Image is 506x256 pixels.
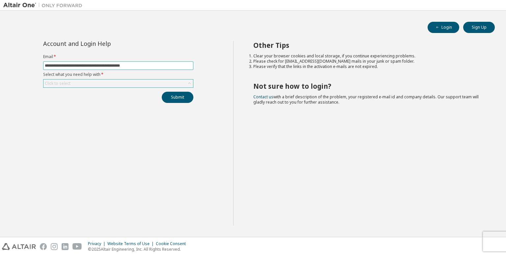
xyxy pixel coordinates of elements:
li: Please check for [EMAIL_ADDRESS][DOMAIN_NAME] mails in your junk or spam folder. [253,59,483,64]
div: Website Terms of Use [107,241,156,246]
h2: Not sure how to login? [253,82,483,90]
button: Sign Up [463,22,495,33]
img: instagram.svg [51,243,58,250]
div: Privacy [88,241,107,246]
a: Contact us [253,94,273,100]
div: Click to select [45,81,70,86]
div: Click to select [43,80,193,87]
div: Account and Login Help [43,41,163,46]
img: facebook.svg [40,243,47,250]
div: Cookie Consent [156,241,190,246]
li: Clear your browser cookies and local storage, if you continue experiencing problems. [253,53,483,59]
li: Please verify that the links in the activation e-mails are not expired. [253,64,483,69]
img: Altair One [3,2,86,9]
span: with a brief description of the problem, your registered e-mail id and company details. Our suppo... [253,94,479,105]
button: Login [428,22,459,33]
img: youtube.svg [72,243,82,250]
p: © 2025 Altair Engineering, Inc. All Rights Reserved. [88,246,190,252]
button: Submit [162,92,193,103]
img: linkedin.svg [62,243,69,250]
img: altair_logo.svg [2,243,36,250]
label: Email [43,54,193,59]
h2: Other Tips [253,41,483,49]
label: Select what you need help with [43,72,193,77]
